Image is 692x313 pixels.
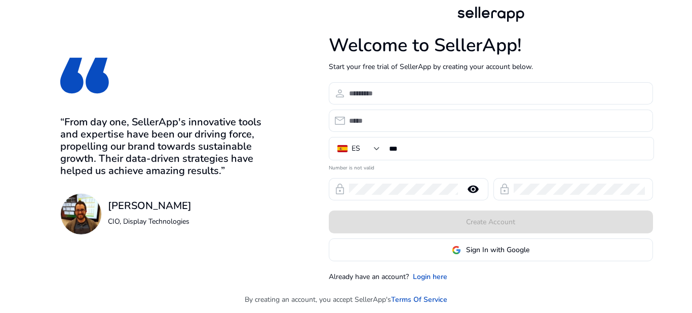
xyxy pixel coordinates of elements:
[466,245,529,255] span: Sign In with Google
[498,183,511,195] span: lock
[352,143,360,154] div: ES
[329,271,409,282] p: Already have an account?
[60,116,277,177] h3: “From day one, SellerApp's innovative tools and expertise have been our driving force, propelling...
[413,271,447,282] a: Login here
[329,34,653,56] h1: Welcome to SellerApp!
[329,61,653,72] p: Start your free trial of SellerApp by creating your account below.
[334,183,346,195] span: lock
[334,87,346,99] span: person
[108,216,191,227] p: CIO, Display Technologies
[461,183,485,195] mat-icon: remove_red_eye
[452,246,461,255] img: google-logo.svg
[391,294,447,305] a: Terms Of Service
[329,161,653,172] mat-error: Number is not valid
[108,200,191,212] h3: [PERSON_NAME]
[329,238,653,261] button: Sign In with Google
[334,115,346,127] span: email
